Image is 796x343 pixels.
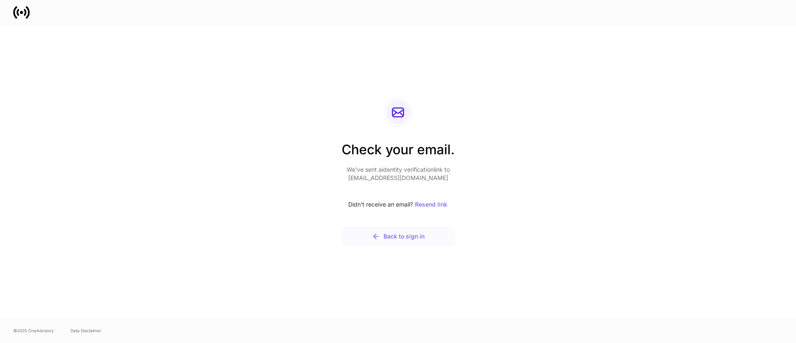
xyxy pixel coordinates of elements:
[372,232,425,241] div: Back to sign in
[415,195,448,214] button: Resend link
[415,202,447,207] div: Resend link
[70,327,101,334] a: Data Disclaimer
[342,195,455,214] div: Didn’t receive an email?
[342,141,455,165] h2: Check your email.
[342,227,455,246] button: Back to sign in
[13,327,54,334] span: © 2025 OneAdvisory
[342,165,455,182] p: We’ve sent a identity verification link to [EMAIL_ADDRESS][DOMAIN_NAME]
